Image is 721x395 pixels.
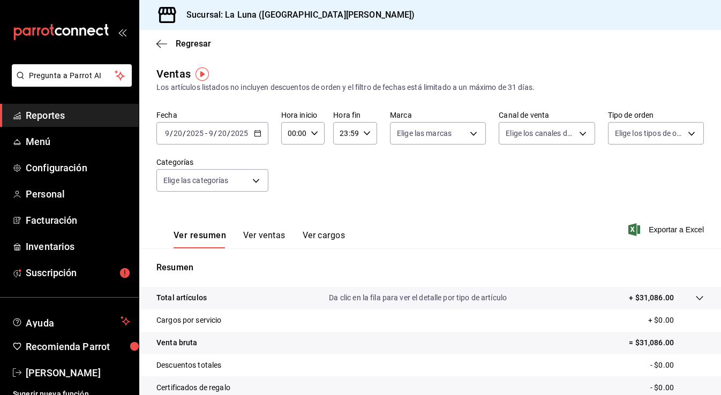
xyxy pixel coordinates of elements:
p: Venta bruta [156,337,197,348]
img: Tooltip marker [196,67,209,81]
label: Tipo de orden [608,111,704,119]
p: - $0.00 [650,360,704,371]
span: Pregunta a Parrot AI [29,70,115,81]
p: Cargos por servicio [156,315,222,326]
span: Ayuda [26,315,116,328]
span: / [227,129,230,138]
span: Elige los tipos de orden [615,128,684,139]
span: / [214,129,217,138]
p: Da clic en la fila para ver el detalle por tipo de artículo [329,292,507,303]
div: Ventas [156,66,191,82]
button: Ver cargos [303,230,346,248]
span: Elige las categorías [163,175,229,186]
a: Pregunta a Parrot AI [7,78,132,89]
span: Suscripción [26,265,130,280]
span: Menú [26,134,130,149]
p: Descuentos totales [156,360,221,371]
p: + $31,086.00 [629,292,674,303]
span: [PERSON_NAME] [26,366,130,380]
label: Hora inicio [281,111,325,119]
span: Reportes [26,108,130,123]
input: ---- [186,129,204,138]
label: Hora fin [333,111,377,119]
button: Ver ventas [243,230,286,248]
p: Resumen [156,261,704,274]
button: open_drawer_menu [118,28,126,36]
button: Regresar [156,39,211,49]
span: Recomienda Parrot [26,339,130,354]
input: -- [164,129,170,138]
input: ---- [230,129,249,138]
button: Exportar a Excel [630,223,704,236]
button: Pregunta a Parrot AI [12,64,132,87]
label: Categorías [156,158,268,166]
p: Certificados de regalo [156,382,230,393]
p: + $0.00 [648,315,704,326]
span: - [205,129,207,138]
span: Regresar [176,39,211,49]
p: - $0.00 [650,382,704,393]
span: / [170,129,173,138]
span: Elige las marcas [397,128,452,139]
input: -- [173,129,183,138]
p: = $31,086.00 [629,337,704,348]
span: / [183,129,186,138]
label: Canal de venta [499,111,595,119]
span: Facturación [26,213,130,227]
p: Total artículos [156,292,207,303]
span: Elige los canales de venta [506,128,575,139]
div: Los artículos listados no incluyen descuentos de orden y el filtro de fechas está limitado a un m... [156,82,704,93]
label: Fecha [156,111,268,119]
span: Inventarios [26,239,130,254]
div: navigation tabs [174,230,345,248]
input: -- [217,129,227,138]
span: Configuración [26,161,130,175]
h3: Sucursal: La Luna ([GEOGRAPHIC_DATA][PERSON_NAME]) [178,9,415,21]
button: Ver resumen [174,230,226,248]
span: Personal [26,187,130,201]
input: -- [208,129,214,138]
label: Marca [390,111,486,119]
